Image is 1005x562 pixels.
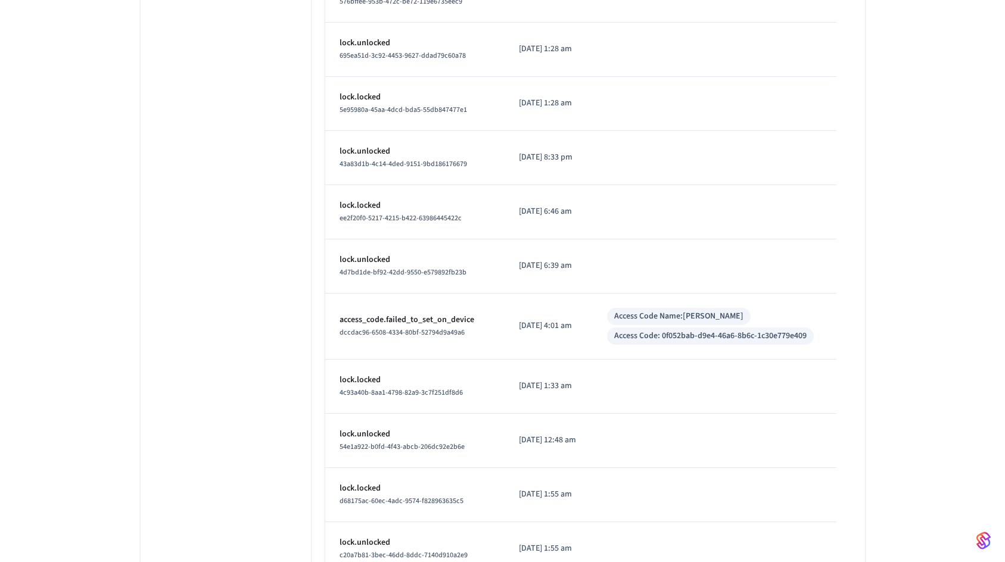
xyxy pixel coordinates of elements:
[340,550,468,560] span: c20a7b81-3bec-46dd-8ddc-7140d910a2e9
[340,314,491,326] p: access_code.failed_to_set_on_device
[519,97,578,110] p: [DATE] 1:28 am
[614,310,743,323] div: Access Code Name: [PERSON_NAME]
[340,91,491,104] p: lock.locked
[340,199,491,212] p: lock.locked
[340,213,462,223] span: ee2f20f0-5217-4215-b422-63986445422c
[614,330,807,342] div: Access Code: 0f052bab-d9e4-46a6-8b6c-1c30e779e409
[340,327,465,338] span: dccdac96-6508-4334-80bf-52794d9a49a6
[340,267,466,277] span: 4d7bd1de-bf92-42dd-9550-e579892fb23b
[976,531,991,550] img: SeamLogoGradient.69752ec5.svg
[340,496,463,506] span: d68175ac-60ec-4adc-9574-f828963635c5
[340,37,491,49] p: lock.unlocked
[340,145,491,158] p: lock.unlocked
[340,254,491,266] p: lock.unlocked
[519,488,578,501] p: [DATE] 1:55 am
[340,536,491,549] p: lock.unlocked
[340,482,491,495] p: lock.locked
[519,542,578,555] p: [DATE] 1:55 am
[340,428,491,441] p: lock.unlocked
[340,159,467,169] span: 43a83d1b-4c14-4ded-9151-9bd186176679
[340,374,491,386] p: lock.locked
[519,260,578,272] p: [DATE] 6:39 am
[340,105,467,115] span: 5e95980a-45aa-4dcd-bda5-55db847477e1
[340,388,463,398] span: 4c93a40b-8aa1-4798-82a9-3c7f251df8d6
[340,51,466,61] span: 695ea51d-3c92-4453-9627-ddad79c60a78
[519,151,578,164] p: [DATE] 8:33 pm
[519,380,578,392] p: [DATE] 1:33 am
[340,442,465,452] span: 54e1a922-b0fd-4f43-abcb-206dc92e2b6e
[519,434,578,447] p: [DATE] 12:48 am
[519,43,578,55] p: [DATE] 1:28 am
[519,205,578,218] p: [DATE] 6:46 am
[519,320,578,332] p: [DATE] 4:01 am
